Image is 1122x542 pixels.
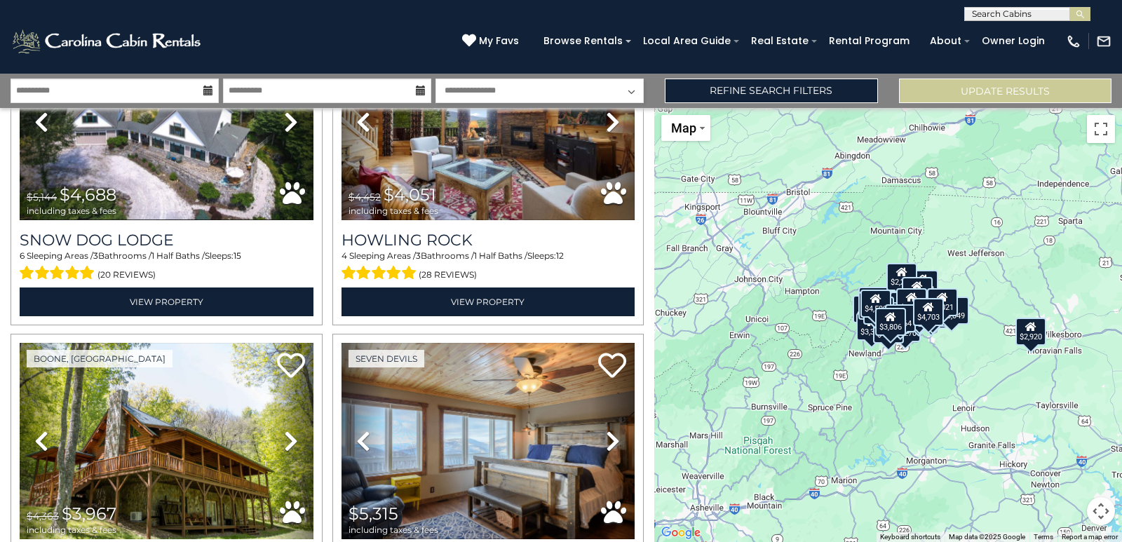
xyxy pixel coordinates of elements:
span: 12 [556,250,564,261]
span: $5,315 [349,503,398,524]
span: $3,967 [62,503,116,524]
a: Rental Program [822,30,917,52]
img: thumbnail_163275111.png [20,24,313,220]
div: $4,688 [858,291,888,319]
span: $4,363 [27,510,59,522]
div: $8,055 [853,294,884,323]
a: Terms [1034,533,1053,541]
a: Add to favorites [277,351,305,381]
a: Add to favorites [598,351,626,381]
span: (20 reviews) [97,266,156,284]
img: Google [658,524,704,542]
div: Sleeping Areas / Bathrooms / Sleeps: [342,250,635,283]
a: Real Estate [744,30,816,52]
div: $2,264 [886,262,917,290]
div: $4,270 [890,313,921,341]
button: Map camera controls [1087,497,1115,525]
div: $3,967 [902,276,933,304]
span: including taxes & fees [349,525,438,534]
div: $4,599 [860,290,891,318]
a: My Favs [462,34,522,49]
a: Refine Search Filters [665,79,877,103]
a: Report a map error [1062,533,1118,541]
span: $4,688 [60,184,116,205]
a: Seven Devils [349,350,424,367]
div: $10,049 [934,297,969,325]
span: 3 [93,250,98,261]
img: thumbnail_163275464.jpeg [20,343,313,539]
span: 6 [20,250,25,261]
button: Change map style [661,115,710,141]
a: Boone, [GEOGRAPHIC_DATA] [27,350,173,367]
a: Local Area Guide [636,30,738,52]
span: 1 Half Baths / [474,250,527,261]
div: $2,363 [915,301,946,329]
div: $4,070 [895,288,926,316]
img: thumbnail_165012394.jpeg [342,24,635,220]
span: including taxes & fees [349,206,438,215]
a: Open this area in Google Maps (opens a new window) [658,524,704,542]
span: (28 reviews) [419,266,477,284]
div: Sleeping Areas / Bathrooms / Sleeps: [20,250,313,283]
button: Update Results [899,79,1111,103]
button: Keyboard shortcuts [880,532,940,542]
span: 4 [342,250,347,261]
a: View Property [342,287,635,316]
div: $4,163 [917,298,948,326]
div: $7,688 [904,299,935,327]
div: $2,920 [1015,317,1046,345]
div: $4,703 [912,297,943,325]
span: including taxes & fees [27,525,116,534]
a: Howling Rock [342,231,635,250]
div: $3,806 [874,307,905,335]
span: including taxes & fees [27,206,116,215]
div: $4,207 [872,316,903,344]
a: Browse Rentals [536,30,630,52]
span: My Favs [479,34,519,48]
span: 15 [234,250,241,261]
div: $3,264 [885,304,916,332]
img: mail-regular-white.png [1096,34,1111,49]
button: Toggle fullscreen view [1087,115,1115,143]
img: White-1-2.png [11,27,205,55]
span: Map [671,121,696,135]
div: $3,337 [856,313,887,341]
a: Snow Dog Lodge [20,231,313,250]
span: 1 Half Baths / [151,250,205,261]
a: View Property [20,287,313,316]
img: thumbnail_163278296.jpeg [342,343,635,539]
span: Map data ©2025 Google [949,533,1025,541]
div: $4,264 [858,286,889,314]
img: phone-regular-white.png [1066,34,1081,49]
a: Owner Login [975,30,1052,52]
span: 3 [416,250,421,261]
span: $4,452 [349,191,381,203]
div: $3,021 [927,287,958,316]
div: $5,918 [907,269,938,297]
a: About [923,30,968,52]
span: $5,144 [27,191,57,203]
span: $4,051 [384,184,436,205]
